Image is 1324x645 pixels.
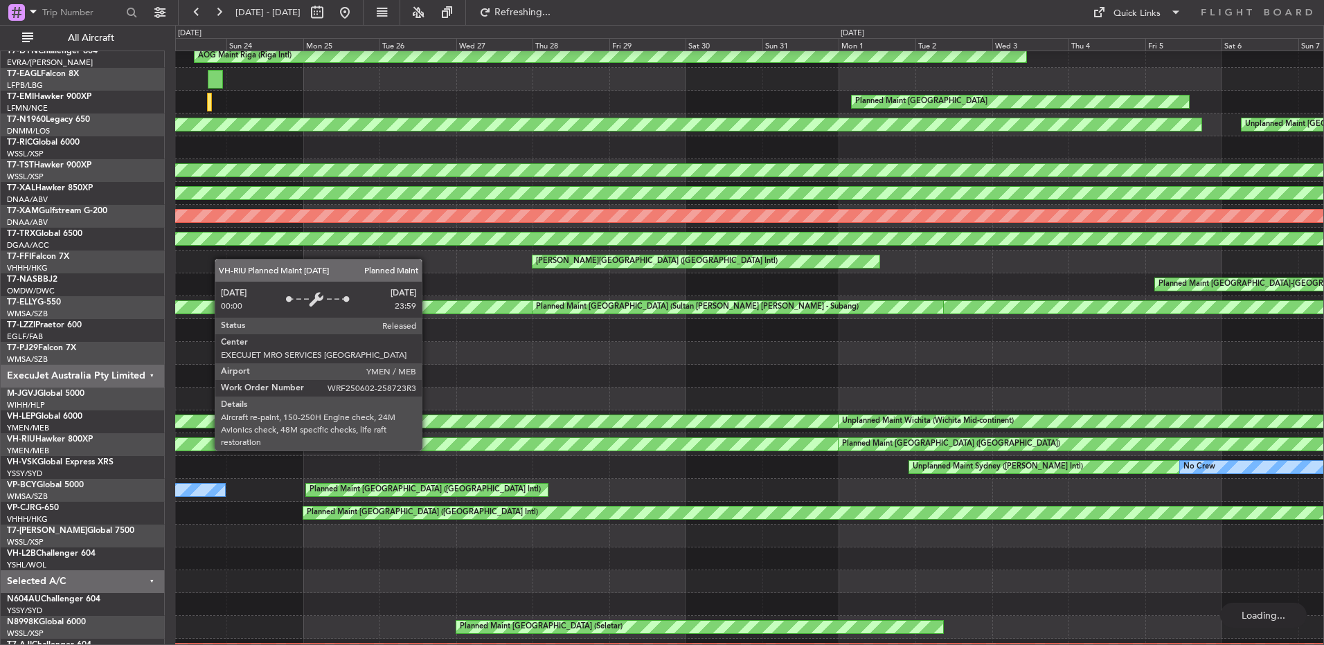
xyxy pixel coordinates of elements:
[7,423,49,433] a: YMEN/MEB
[7,138,33,147] span: T7-RIC
[7,230,35,238] span: T7-TRX
[915,38,992,51] div: Tue 2
[1068,38,1145,51] div: Thu 4
[7,549,96,558] a: VH-L2BChallenger 604
[7,400,45,410] a: WIHH/HLP
[1220,603,1307,628] div: Loading...
[7,93,34,101] span: T7-EMI
[7,207,39,215] span: T7-XAM
[7,230,82,238] a: T7-TRXGlobal 6500
[536,251,778,272] div: [PERSON_NAME][GEOGRAPHIC_DATA] ([GEOGRAPHIC_DATA] Intl)
[1183,457,1215,478] div: No Crew
[7,595,100,603] a: N604AUChallenger 604
[7,446,49,456] a: YMEN/MEB
[7,240,49,251] a: DGAA/ACC
[7,275,57,284] a: T7-NASBBJ2
[460,617,623,637] div: Planned Maint [GEOGRAPHIC_DATA] (Seletar)
[7,606,42,616] a: YSSY/SYD
[473,1,556,24] button: Refreshing...
[7,560,46,570] a: YSHL/WOL
[7,491,48,502] a: WMSA/SZB
[7,309,48,319] a: WMSA/SZB
[7,298,61,307] a: T7-ELLYG-550
[7,549,36,558] span: VH-L2B
[855,91,987,112] div: Planned Maint [GEOGRAPHIC_DATA]
[7,537,44,547] a: WSSL/XSP
[310,480,541,500] div: Planned Maint [GEOGRAPHIC_DATA] ([GEOGRAPHIC_DATA] Intl)
[226,38,303,51] div: Sun 24
[235,6,301,19] span: [DATE] - [DATE]
[36,33,146,43] span: All Aircraft
[7,390,84,398] a: M-JGVJGlobal 5000
[7,116,90,124] a: T7-N1960Legacy 650
[7,504,59,512] a: VP-CJRG-650
[307,502,538,523] div: Planned Maint [GEOGRAPHIC_DATA] ([GEOGRAPHIC_DATA] Intl)
[1222,38,1298,51] div: Sat 6
[1086,1,1188,24] button: Quick Links
[7,47,38,55] span: T7-DYN
[913,457,1083,478] div: Unplanned Maint Sydney ([PERSON_NAME] Intl)
[198,46,292,66] div: AOG Maint Riga (Riga Intl)
[7,331,43,342] a: EGLF/FAB
[42,2,122,23] input: Trip Number
[7,47,98,55] a: T7-DYNChallenger 604
[7,435,93,444] a: VH-RIUHawker 800XP
[303,38,380,51] div: Mon 25
[686,38,762,51] div: Sat 30
[7,253,69,261] a: T7-FFIFalcon 7X
[7,527,134,535] a: T7-[PERSON_NAME]Global 7500
[7,70,41,78] span: T7-EAGL
[7,390,37,398] span: M-JGVJ
[7,481,84,489] a: VP-BCYGlobal 5000
[842,434,1060,455] div: Planned Maint [GEOGRAPHIC_DATA] ([GEOGRAPHIC_DATA])
[494,8,552,17] span: Refreshing...
[1145,38,1222,51] div: Fri 5
[7,298,37,307] span: T7-ELLY
[7,458,114,466] a: VH-VSKGlobal Express XRS
[7,344,38,352] span: T7-PJ29
[7,184,93,192] a: T7-XALHawker 850XP
[7,458,37,466] span: VH-VSK
[536,297,859,318] div: Planned Maint [GEOGRAPHIC_DATA] (Sultan [PERSON_NAME] [PERSON_NAME] - Subang)
[7,412,35,421] span: VH-LEP
[7,57,93,68] a: EVRA/[PERSON_NAME]
[533,38,609,51] div: Thu 28
[7,628,44,639] a: WSSL/XSP
[7,207,107,215] a: T7-XAMGulfstream G-200
[7,321,35,329] span: T7-LZZI
[7,481,37,489] span: VP-BCY
[7,263,48,273] a: VHHH/HKG
[7,70,79,78] a: T7-EAGLFalcon 8X
[7,504,35,512] span: VP-CJR
[839,38,915,51] div: Mon 1
[7,116,46,124] span: T7-N1960
[7,253,31,261] span: T7-FFI
[7,93,91,101] a: T7-EMIHawker 900XP
[7,275,37,284] span: T7-NAS
[7,321,82,329] a: T7-LZZIPraetor 600
[7,286,55,296] a: OMDW/DWC
[7,184,35,192] span: T7-XAL
[842,411,1014,432] div: Unplanned Maint Wichita (Wichita Mid-continent)
[7,527,87,535] span: T7-[PERSON_NAME]
[7,103,48,113] a: LFMN/NCE
[841,28,864,39] div: [DATE]
[7,126,50,136] a: DNMM/LOS
[7,217,48,228] a: DNAA/ABV
[15,27,150,49] button: All Aircraft
[7,149,44,159] a: WSSL/XSP
[7,161,34,170] span: T7-TST
[7,161,91,170] a: T7-TSTHawker 900XP
[7,618,86,626] a: N8998KGlobal 6000
[7,618,39,626] span: N8998K
[1113,7,1161,21] div: Quick Links
[7,344,76,352] a: T7-PJ29Falcon 7X
[150,38,226,51] div: Sat 23
[7,354,48,365] a: WMSA/SZB
[178,28,202,39] div: [DATE]
[7,412,82,421] a: VH-LEPGlobal 6000
[7,80,43,91] a: LFPB/LBG
[7,435,35,444] span: VH-RIU
[7,172,44,182] a: WSSL/XSP
[7,595,41,603] span: N604AU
